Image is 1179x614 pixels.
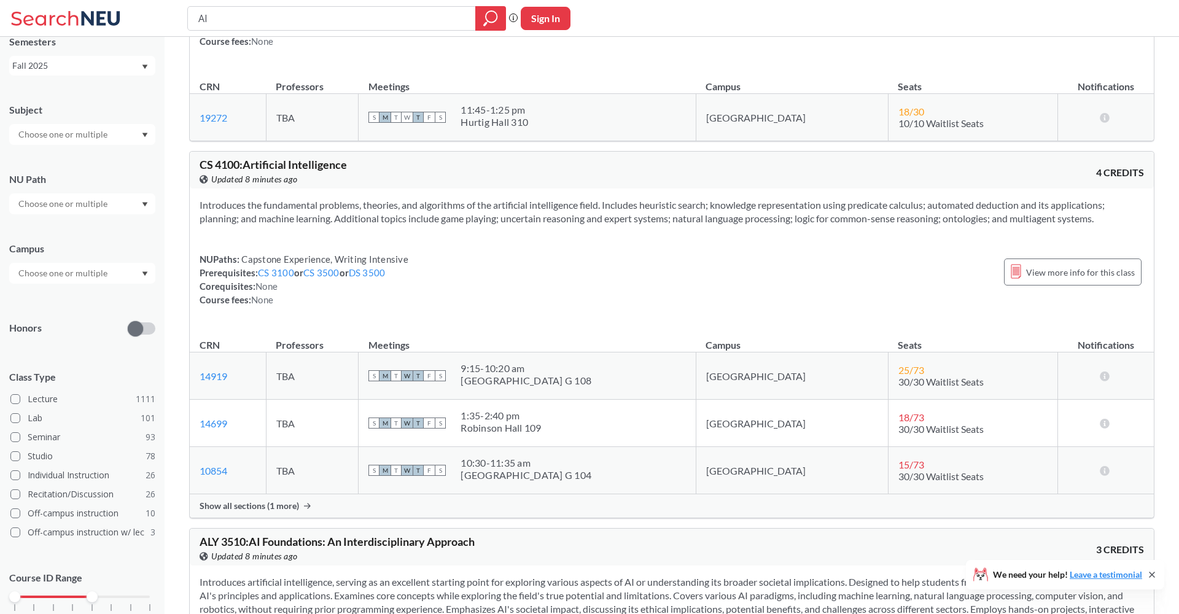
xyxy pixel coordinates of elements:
[9,124,155,145] div: Dropdown arrow
[461,116,528,128] div: Hurtig Hall 310
[898,117,984,129] span: 10/10 Waitlist Seats
[391,112,402,123] span: T
[379,418,391,429] span: M
[10,410,155,426] label: Lab
[696,94,888,141] td: [GEOGRAPHIC_DATA]
[391,465,402,476] span: T
[10,429,155,445] label: Seminar
[1057,326,1154,352] th: Notifications
[211,173,298,186] span: Updated 8 minutes ago
[10,486,155,502] label: Recitation/Discussion
[898,376,984,387] span: 30/30 Waitlist Seats
[146,449,155,463] span: 78
[142,271,148,276] svg: Dropdown arrow
[12,127,115,142] input: Choose one or multiple
[413,112,424,123] span: T
[461,410,541,422] div: 1:35 - 2:40 pm
[200,500,299,511] span: Show all sections (1 more)
[136,392,155,406] span: 1111
[146,507,155,520] span: 10
[379,370,391,381] span: M
[435,465,446,476] span: S
[12,59,141,72] div: Fall 2025
[211,550,298,563] span: Updated 8 minutes ago
[402,465,413,476] span: W
[9,35,155,49] div: Semesters
[9,263,155,284] div: Dropdown arrow
[200,252,408,306] div: NUPaths: Prerequisites: or or Corequisites: Course fees:
[898,411,924,423] span: 18 / 73
[9,103,155,117] div: Subject
[200,535,475,548] span: ALY 3510 : AI Foundations: An Interdisciplinary Approach
[239,254,408,265] span: Capstone Experience, Writing Intensive
[200,370,227,382] a: 14919
[1057,68,1154,94] th: Notifications
[10,505,155,521] label: Off-campus instruction
[368,418,379,429] span: S
[435,418,446,429] span: S
[461,469,591,481] div: [GEOGRAPHIC_DATA] G 104
[359,326,696,352] th: Meetings
[266,447,359,494] td: TBA
[379,465,391,476] span: M
[197,8,467,29] input: Class, professor, course number, "phrase"
[368,465,379,476] span: S
[898,364,924,376] span: 25 / 73
[898,106,924,117] span: 18 / 30
[391,370,402,381] span: T
[521,7,570,30] button: Sign In
[888,68,1057,94] th: Seats
[9,370,155,384] span: Class Type
[391,418,402,429] span: T
[1096,543,1144,556] span: 3 CREDITS
[898,423,984,435] span: 30/30 Waitlist Seats
[142,64,148,69] svg: Dropdown arrow
[255,281,278,292] span: None
[696,400,888,447] td: [GEOGRAPHIC_DATA]
[258,267,294,278] a: CS 3100
[266,400,359,447] td: TBA
[12,196,115,211] input: Choose one or multiple
[10,391,155,407] label: Lecture
[435,370,446,381] span: S
[303,267,340,278] a: CS 3500
[12,266,115,281] input: Choose one or multiple
[475,6,506,31] div: magnifying glass
[413,465,424,476] span: T
[190,494,1154,518] div: Show all sections (1 more)
[435,112,446,123] span: S
[402,418,413,429] span: W
[402,370,413,381] span: W
[696,447,888,494] td: [GEOGRAPHIC_DATA]
[898,459,924,470] span: 15 / 73
[461,375,591,387] div: [GEOGRAPHIC_DATA] G 108
[200,112,227,123] a: 19272
[368,112,379,123] span: S
[424,465,435,476] span: F
[9,173,155,186] div: NU Path
[696,68,888,94] th: Campus
[251,36,273,47] span: None
[424,112,435,123] span: F
[146,468,155,482] span: 26
[146,488,155,501] span: 26
[200,198,1144,225] section: Introduces the fundamental problems, theories, and algorithms of the artificial intelligence fiel...
[368,370,379,381] span: S
[461,362,591,375] div: 9:15 - 10:20 am
[9,321,42,335] p: Honors
[200,338,220,352] div: CRN
[413,418,424,429] span: T
[413,370,424,381] span: T
[483,10,498,27] svg: magnifying glass
[266,68,359,94] th: Professors
[1026,265,1135,280] span: View more info for this class
[266,326,359,352] th: Professors
[10,448,155,464] label: Studio
[461,457,591,469] div: 10:30 - 11:35 am
[9,571,155,585] p: Course ID Range
[10,524,155,540] label: Off-campus instruction w/ lec
[9,242,155,255] div: Campus
[9,56,155,76] div: Fall 2025Dropdown arrow
[150,526,155,539] span: 3
[888,326,1057,352] th: Seats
